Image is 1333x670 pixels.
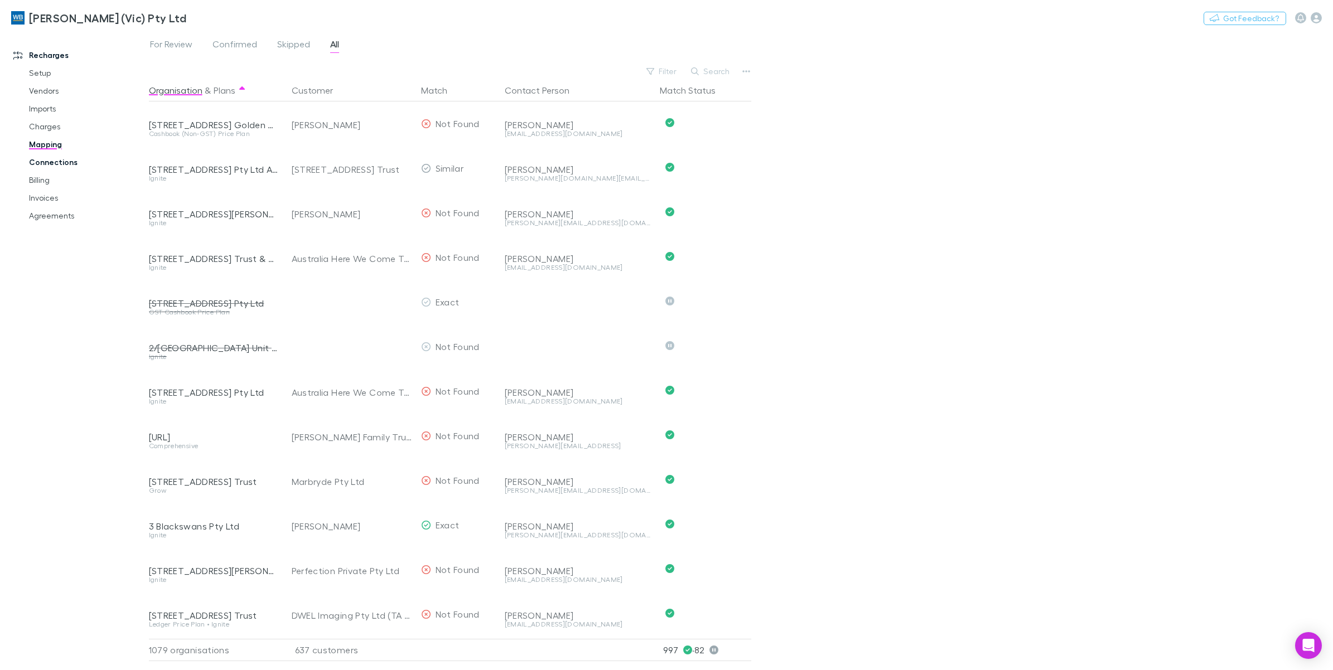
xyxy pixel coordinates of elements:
[505,610,651,621] div: [PERSON_NAME]
[149,639,283,661] div: 1079 organisations
[505,576,651,583] div: [EMAIL_ADDRESS][DOMAIN_NAME]
[149,130,278,137] div: Cashbook (Non-GST) Price Plan
[505,164,651,175] div: [PERSON_NAME]
[436,118,480,129] span: Not Found
[292,593,412,638] div: DWEL Imaging Pty Ltd (TA Gippsland Lakes Medical Imaging)
[436,564,480,575] span: Not Found
[665,386,674,395] svg: Confirmed
[421,79,461,101] button: Match
[149,610,278,621] div: [STREET_ADDRESS] Trust
[505,398,651,405] div: [EMAIL_ADDRESS][DOMAIN_NAME]
[436,341,480,352] span: Not Found
[436,475,480,485] span: Not Found
[505,208,651,220] div: [PERSON_NAME]
[149,342,278,353] div: 2/[GEOGRAPHIC_DATA] Unit Trust
[18,64,157,82] a: Setup
[641,65,683,78] button: Filter
[685,65,736,78] button: Search
[436,520,460,530] span: Exact
[436,609,480,619] span: Not Found
[214,79,235,101] button: Plans
[505,220,651,226] div: [PERSON_NAME][EMAIL_ADDRESS][DOMAIN_NAME]
[505,431,651,443] div: [PERSON_NAME]
[149,353,278,360] div: Ignite
[150,38,192,53] span: For Review
[292,192,412,236] div: [PERSON_NAME]
[149,208,278,220] div: [STREET_ADDRESS][PERSON_NAME] Trust
[505,175,651,182] div: [PERSON_NAME][DOMAIN_NAME][EMAIL_ADDRESS][PERSON_NAME][DOMAIN_NAME]
[292,103,412,147] div: [PERSON_NAME]
[665,430,674,439] svg: Confirmed
[277,38,310,53] span: Skipped
[505,79,583,101] button: Contact Person
[292,459,412,504] div: Marbryde Pty Ltd
[436,207,480,218] span: Not Found
[18,189,157,207] a: Invoices
[665,520,674,528] svg: Confirmed
[505,264,651,271] div: [EMAIL_ADDRESS][DOMAIN_NAME]
[1204,12,1286,25] button: Got Feedback?
[665,475,674,484] svg: Confirmed
[11,11,25,25] img: William Buck (Vic) Pty Ltd's Logo
[292,548,412,593] div: Perfection Private Pty Ltd
[505,443,651,449] div: [PERSON_NAME][EMAIL_ADDRESS]
[505,565,651,576] div: [PERSON_NAME]
[149,220,278,226] div: Ignite
[663,639,751,661] p: 997 · 82
[505,387,651,398] div: [PERSON_NAME]
[18,135,157,153] a: Mapping
[149,164,278,175] div: [STREET_ADDRESS] Pty Ltd ATF [STREET_ADDRESS] Trust
[149,79,202,101] button: Organisation
[149,253,278,264] div: [STREET_ADDRESS] Trust & Grenville Trust
[330,38,339,53] span: All
[665,297,674,305] svg: Skipped
[18,171,157,189] a: Billing
[292,236,412,281] div: Australia Here We Come Trust
[18,100,157,118] a: Imports
[436,252,480,263] span: Not Found
[149,398,278,405] div: Ignite
[292,79,346,101] button: Customer
[665,609,674,618] svg: Confirmed
[149,521,278,532] div: 3 Blackswans Pty Ltd
[665,118,674,127] svg: Confirmed
[665,252,674,261] svg: Confirmed
[149,175,278,182] div: Ignite
[149,565,278,576] div: [STREET_ADDRESS][PERSON_NAME] Pty Ltd
[149,431,278,443] div: [URL]
[665,564,674,573] svg: Confirmed
[292,504,412,548] div: [PERSON_NAME]
[505,621,651,628] div: [EMAIL_ADDRESS][DOMAIN_NAME]
[149,298,278,309] div: [STREET_ADDRESS] Pty Ltd
[149,387,278,398] div: [STREET_ADDRESS] Pty Ltd
[18,153,157,171] a: Connections
[505,253,651,264] div: [PERSON_NAME]
[292,370,412,415] div: Australia Here We Come Trust
[283,639,417,661] div: 637 customers
[505,521,651,532] div: [PERSON_NAME]
[505,130,651,137] div: [EMAIL_ADDRESS][DOMAIN_NAME]
[18,118,157,135] a: Charges
[660,79,729,101] button: Match Status
[149,532,278,538] div: Ignite
[149,79,278,101] div: &
[2,46,157,64] a: Recharges
[436,297,460,307] span: Exact
[665,163,674,172] svg: Confirmed
[149,487,278,494] div: Grow
[436,386,480,396] span: Not Found
[149,476,278,487] div: [STREET_ADDRESS] Trust
[665,341,674,350] svg: Skipped
[212,38,257,53] span: Confirmed
[505,476,651,487] div: [PERSON_NAME]
[292,415,412,459] div: [PERSON_NAME] Family Trust
[149,264,278,271] div: Ignite
[18,207,157,225] a: Agreements
[149,119,278,130] div: [STREET_ADDRESS] Golden Triangle Investment Trust
[149,309,278,315] div: GST Cashbook Price Plan
[18,82,157,100] a: Vendors
[4,4,193,31] a: [PERSON_NAME] (Vic) Pty Ltd
[1295,632,1322,659] div: Open Intercom Messenger
[29,11,186,25] h3: [PERSON_NAME] (Vic) Pty Ltd
[149,443,278,449] div: Comprehensive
